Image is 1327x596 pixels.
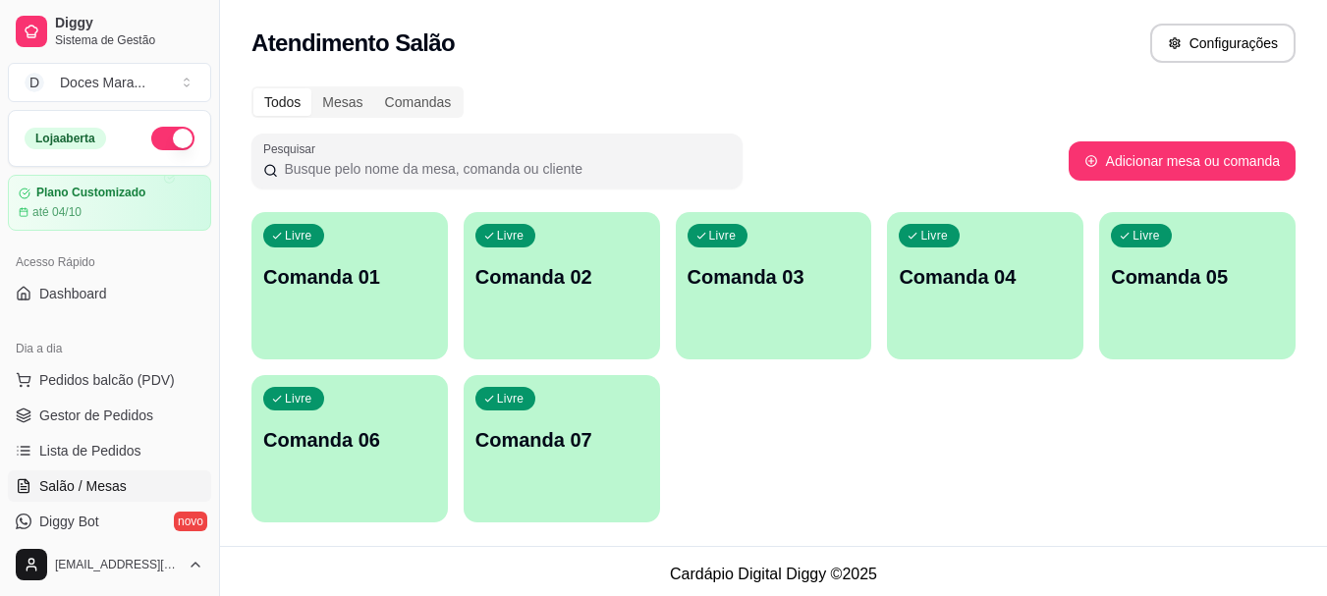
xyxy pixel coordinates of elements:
div: Dia a dia [8,333,211,364]
p: Livre [497,391,525,406]
span: Diggy [55,15,203,32]
span: Lista de Pedidos [39,441,141,461]
p: Livre [285,228,312,244]
a: Diggy Botnovo [8,506,211,537]
p: Comanda 03 [688,263,860,291]
button: LivreComanda 06 [251,375,448,522]
a: Salão / Mesas [8,470,211,502]
button: LivreComanda 03 [676,212,872,359]
p: Livre [709,228,737,244]
button: Adicionar mesa ou comanda [1069,141,1296,181]
button: Pedidos balcão (PDV) [8,364,211,396]
span: Pedidos balcão (PDV) [39,370,175,390]
p: Comanda 04 [899,263,1072,291]
p: Comanda 07 [475,426,648,454]
div: Todos [253,88,311,116]
button: Select a team [8,63,211,102]
div: Doces Mara ... [60,73,145,92]
div: Loja aberta [25,128,106,149]
button: Alterar Status [151,127,194,150]
a: Plano Customizadoaté 04/10 [8,175,211,231]
article: Plano Customizado [36,186,145,200]
span: Diggy Bot [39,512,99,531]
h2: Atendimento Salão [251,27,455,59]
a: Gestor de Pedidos [8,400,211,431]
article: até 04/10 [32,204,82,220]
p: Comanda 01 [263,263,436,291]
button: [EMAIL_ADDRESS][DOMAIN_NAME] [8,541,211,588]
span: Sistema de Gestão [55,32,203,48]
p: Comanda 05 [1111,263,1284,291]
div: Acesso Rápido [8,246,211,278]
span: [EMAIL_ADDRESS][DOMAIN_NAME] [55,557,180,572]
p: Livre [1133,228,1160,244]
p: Comanda 02 [475,263,648,291]
div: Mesas [311,88,373,116]
button: LivreComanda 05 [1099,212,1296,359]
div: Comandas [374,88,463,116]
button: LivreComanda 01 [251,212,448,359]
a: Dashboard [8,278,211,309]
button: LivreComanda 04 [887,212,1083,359]
span: Salão / Mesas [39,476,127,496]
a: DiggySistema de Gestão [8,8,211,55]
span: Dashboard [39,284,107,303]
label: Pesquisar [263,140,322,157]
input: Pesquisar [278,159,731,179]
a: Lista de Pedidos [8,435,211,466]
button: Configurações [1150,24,1296,63]
span: Gestor de Pedidos [39,406,153,425]
button: LivreComanda 07 [464,375,660,522]
p: Livre [920,228,948,244]
p: Comanda 06 [263,426,436,454]
p: Livre [285,391,312,406]
button: LivreComanda 02 [464,212,660,359]
p: Livre [497,228,525,244]
span: D [25,73,44,92]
